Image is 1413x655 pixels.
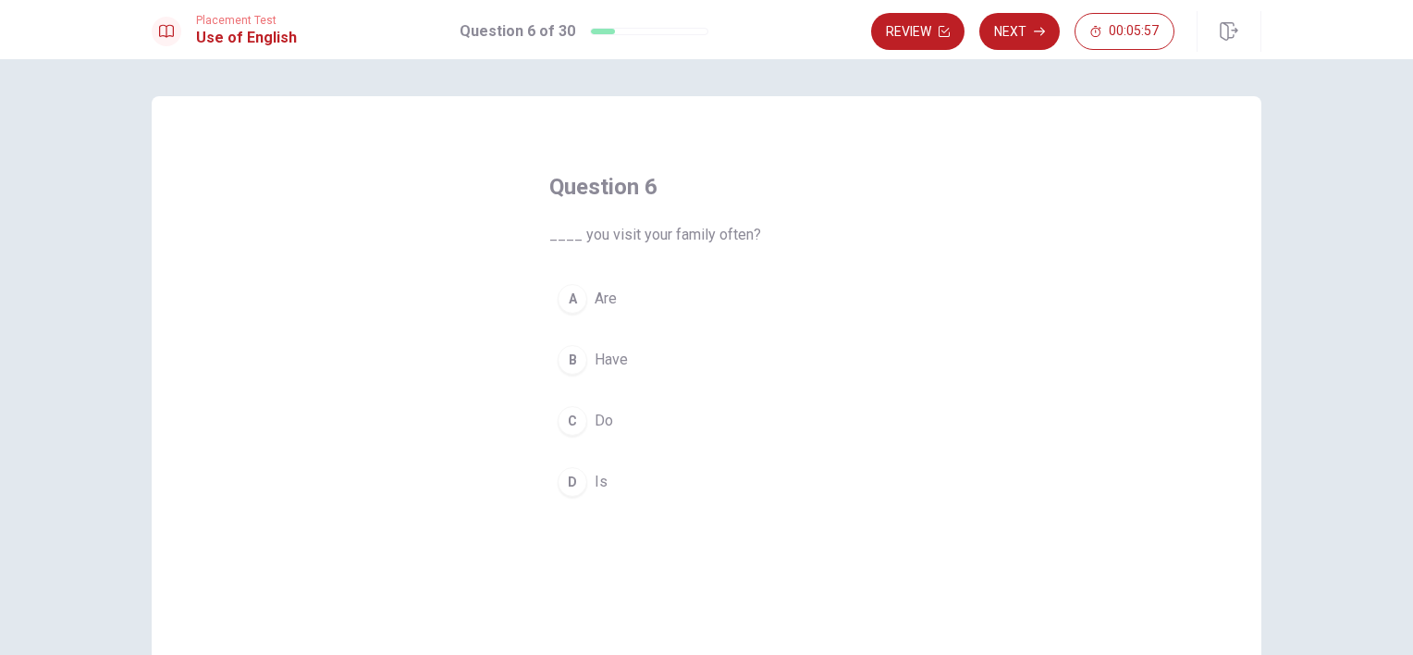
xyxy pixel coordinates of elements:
div: C [558,406,587,436]
button: 00:05:57 [1075,13,1174,50]
button: Next [979,13,1060,50]
h1: Question 6 of 30 [460,20,575,43]
span: Is [595,471,608,493]
span: Placement Test [196,14,297,27]
span: Are [595,288,617,310]
span: Do [595,410,613,432]
h4: Question 6 [549,172,864,202]
button: DIs [549,459,864,505]
span: 00:05:57 [1109,24,1159,39]
span: ____ you visit your family often? [549,224,864,246]
h1: Use of English [196,27,297,49]
button: AAre [549,276,864,322]
div: A [558,284,587,314]
span: Have [595,349,628,371]
button: CDo [549,398,864,444]
button: Review [871,13,965,50]
div: D [558,467,587,497]
button: BHave [549,337,864,383]
div: B [558,345,587,375]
